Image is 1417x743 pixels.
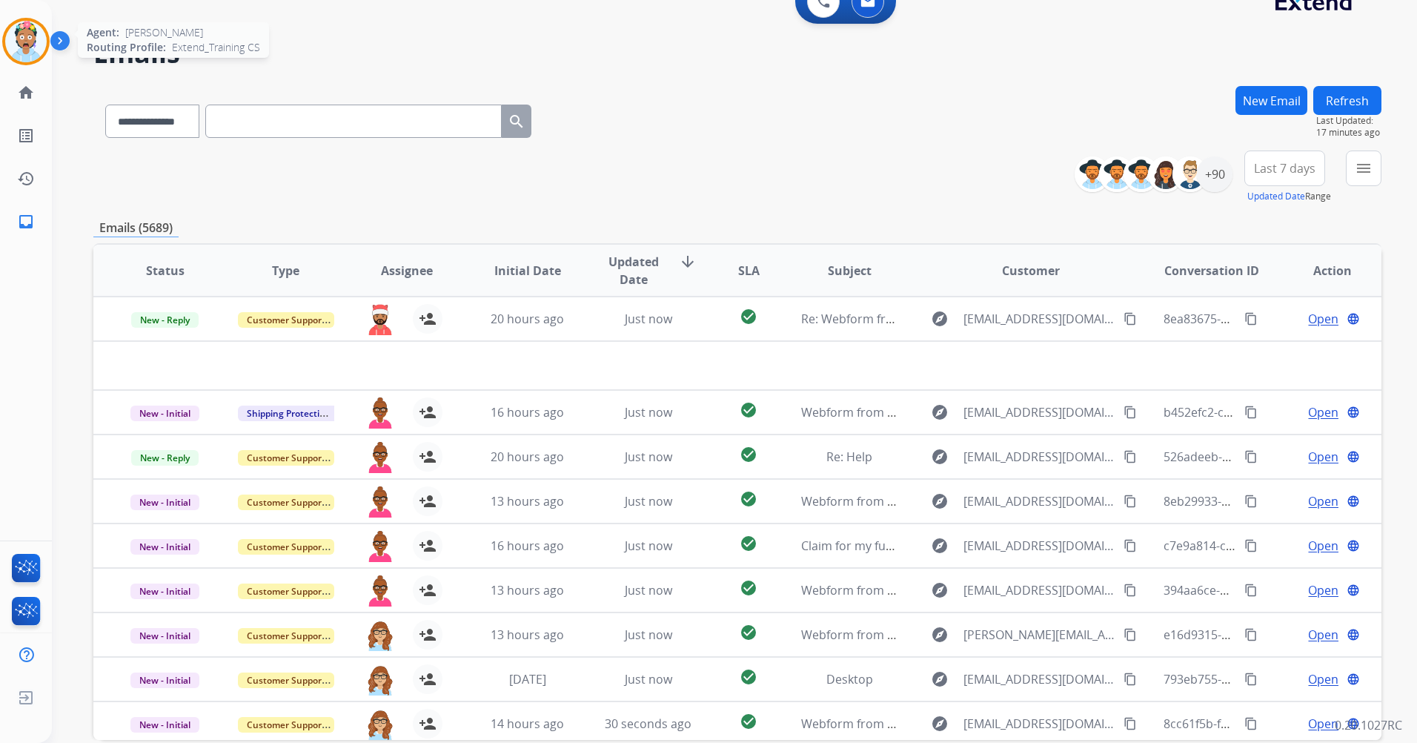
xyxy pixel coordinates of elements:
mat-icon: list_alt [17,127,35,145]
mat-icon: check_circle [740,446,757,463]
img: agent-avatar [365,531,395,562]
mat-icon: language [1347,539,1360,552]
span: Conversation ID [1164,262,1259,280]
mat-icon: language [1347,673,1360,686]
span: Assignee [381,262,433,280]
span: New - Initial [130,584,199,599]
span: Webform from [EMAIL_ADDRESS][DOMAIN_NAME] on [DATE] [801,582,1137,598]
span: [PERSON_NAME][EMAIL_ADDRESS][DOMAIN_NAME] [963,626,1115,644]
span: Customer Support [238,495,334,510]
span: c7e9a814-c15f-4583-9da0-d3bf1937eb65 [1164,538,1387,554]
span: 13 hours ago [491,582,564,598]
span: Customer Support [238,584,334,599]
mat-icon: explore [931,670,949,688]
span: Status [146,262,185,280]
mat-icon: content_copy [1244,717,1258,730]
span: Open [1308,581,1338,599]
img: agent-avatar [365,397,395,429]
span: [EMAIL_ADDRESS][DOMAIN_NAME] [963,670,1115,688]
span: Customer Support [238,539,334,555]
span: Just now [625,671,672,687]
span: Open [1308,310,1338,328]
span: Updated Date [600,253,667,288]
span: Just now [625,311,672,327]
mat-icon: explore [931,537,949,555]
h2: Emails [93,39,1381,68]
mat-icon: content_copy [1244,539,1258,552]
span: Type [272,262,299,280]
mat-icon: explore [931,310,949,328]
span: Open [1308,492,1338,510]
button: Last 7 days [1244,151,1325,186]
span: 13 hours ago [491,493,564,509]
span: [EMAIL_ADDRESS][DOMAIN_NAME] [963,715,1115,733]
mat-icon: home [17,84,35,102]
span: 8eb29933-b6f1-458a-b572-11062dc74d55 [1164,493,1392,509]
mat-icon: language [1347,312,1360,326]
mat-icon: check_circle [740,713,757,730]
p: Emails (5689) [93,219,179,237]
mat-icon: menu [1355,159,1373,177]
button: Updated Date [1247,191,1305,202]
mat-icon: check_circle [740,308,757,326]
span: Initial Date [494,262,561,280]
mat-icon: language [1347,406,1360,419]
mat-icon: explore [931,448,949,466]
mat-icon: content_copy [1124,539,1137,552]
span: [DATE] [509,671,546,687]
mat-icon: content_copy [1244,406,1258,419]
mat-icon: explore [931,626,949,644]
span: Desktop [826,671,873,687]
span: New - Initial [130,539,199,555]
mat-icon: explore [931,715,949,733]
span: SLA [738,262,760,280]
span: 20 hours ago [491,311,564,327]
span: Webform from [PERSON_NAME][EMAIL_ADDRESS][DOMAIN_NAME] on [DATE] [801,627,1229,643]
span: Customer Support [238,673,334,688]
span: [EMAIL_ADDRESS][DOMAIN_NAME] [963,448,1115,466]
span: Claim for my furniture [801,538,925,554]
span: [EMAIL_ADDRESS][DOMAIN_NAME] [963,310,1115,328]
span: Just now [625,582,672,598]
span: 8cc61f5b-fceb-42a7-bc47-747cec076855 [1164,716,1384,732]
mat-icon: language [1347,450,1360,463]
span: 526adeeb-a770-4d5d-aca1-35e76650acfe [1164,449,1390,465]
span: Webform from [EMAIL_ADDRESS][DOMAIN_NAME] on [DATE] [801,493,1137,509]
img: agent-avatar [365,620,395,651]
span: Last Updated: [1316,115,1381,127]
span: Webform from [EMAIL_ADDRESS][DOMAIN_NAME] on [DATE] [801,404,1137,420]
span: New - Initial [130,495,199,510]
span: Just now [625,627,672,643]
span: Just now [625,449,672,465]
span: Customer Support [238,717,334,733]
span: Just now [625,493,672,509]
span: New - Reply [131,450,199,466]
mat-icon: history [17,170,35,188]
img: agent-avatar [365,304,395,335]
mat-icon: content_copy [1124,584,1137,597]
mat-icon: person_add [419,448,437,466]
span: Customer Support [238,628,334,644]
span: b452efc2-ca62-4774-b87e-a3be57f7e00d [1164,404,1387,420]
mat-icon: search [508,113,525,131]
span: 8ea83675-638d-4a89-8f3b-23faf56f4a9b [1164,311,1382,327]
span: Open [1308,670,1338,688]
span: Re: Help [826,449,872,465]
span: Range [1247,190,1331,202]
mat-icon: person_add [419,310,437,328]
span: 16 hours ago [491,538,564,554]
button: New Email [1235,86,1307,115]
img: agent-avatar [365,709,395,740]
img: avatar [5,21,47,62]
span: 20 hours ago [491,449,564,465]
mat-icon: check_circle [740,579,757,597]
span: Last 7 days [1254,165,1315,171]
mat-icon: check_circle [740,535,757,552]
span: Open [1308,715,1338,733]
span: [EMAIL_ADDRESS][DOMAIN_NAME] [963,403,1115,421]
span: Open [1308,537,1338,555]
mat-icon: content_copy [1124,673,1137,686]
mat-icon: check_circle [740,668,757,686]
span: New - Initial [130,406,199,421]
span: [EMAIL_ADDRESS][DOMAIN_NAME] [963,581,1115,599]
